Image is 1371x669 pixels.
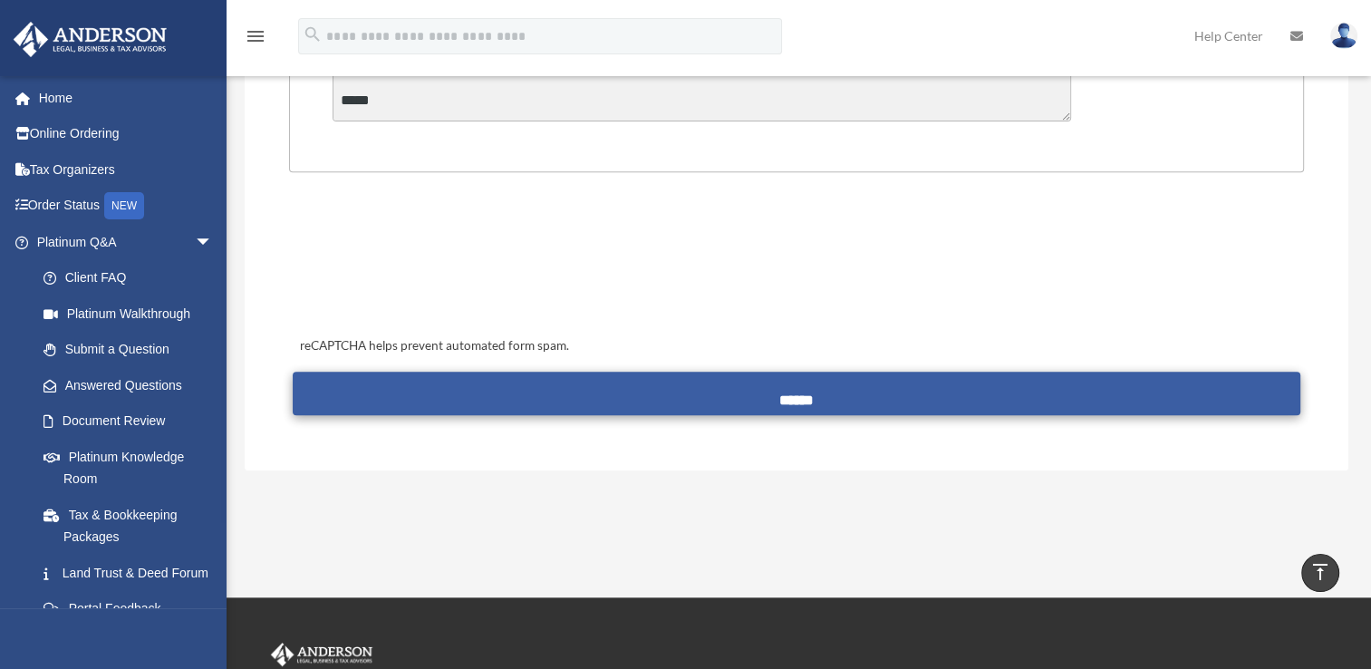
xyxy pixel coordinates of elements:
[13,224,240,260] a: Platinum Q&Aarrow_drop_down
[267,643,376,666] img: Anderson Advisors Platinum Portal
[25,497,240,555] a: Tax & Bookkeeping Packages
[13,188,240,225] a: Order StatusNEW
[245,32,266,47] a: menu
[1309,561,1331,583] i: vertical_align_top
[195,224,231,261] span: arrow_drop_down
[13,80,240,116] a: Home
[303,24,323,44] i: search
[25,367,240,403] a: Answered Questions
[25,439,240,497] a: Platinum Knowledge Room
[293,335,1301,357] div: reCAPTCHA helps prevent automated form spam.
[13,151,240,188] a: Tax Organizers
[25,296,240,332] a: Platinum Walkthrough
[25,332,231,368] a: Submit a Question
[13,116,240,152] a: Online Ordering
[1301,554,1339,592] a: vertical_align_top
[25,555,240,591] a: Land Trust & Deed Forum
[245,25,266,47] i: menu
[25,260,240,296] a: Client FAQ
[8,22,172,57] img: Anderson Advisors Platinum Portal
[25,403,240,440] a: Document Review
[25,591,240,627] a: Portal Feedback
[294,228,570,299] iframe: reCAPTCHA
[104,192,144,219] div: NEW
[1330,23,1357,49] img: User Pic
